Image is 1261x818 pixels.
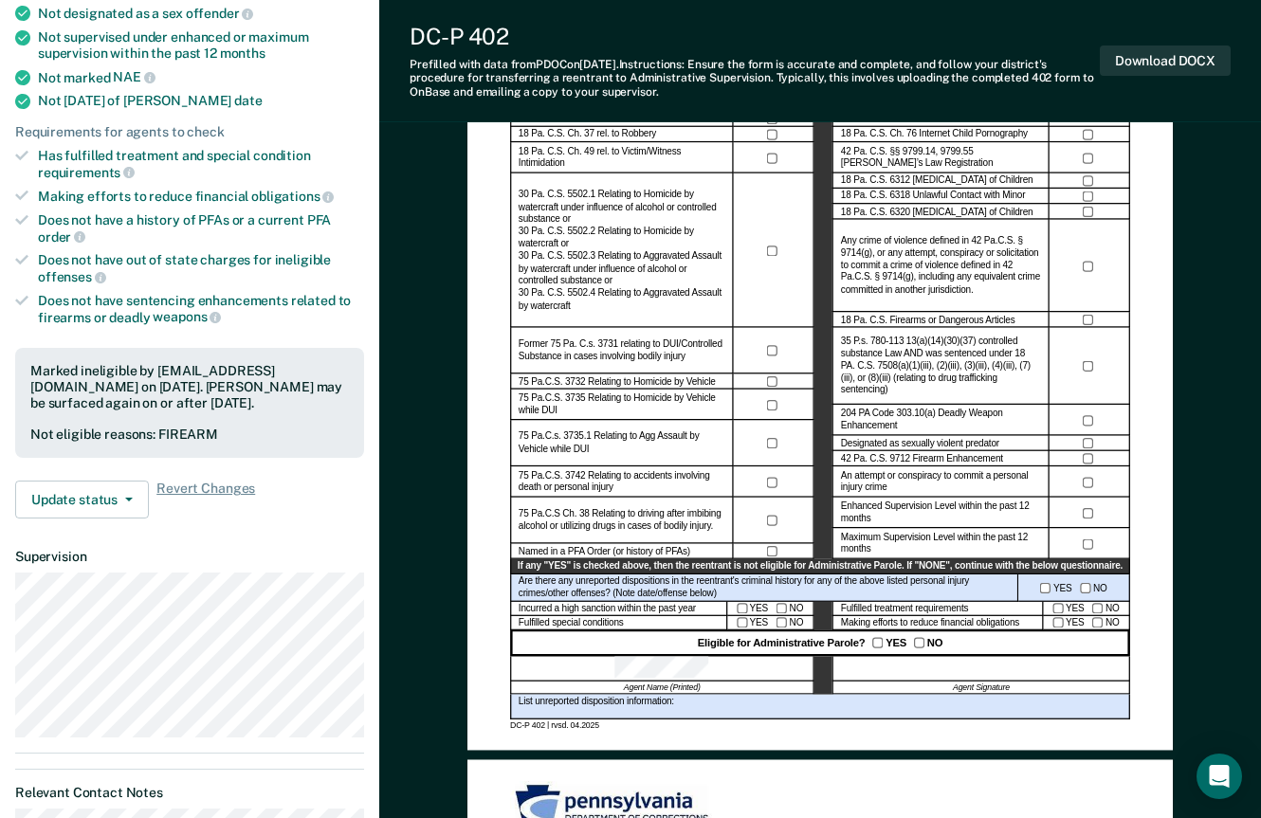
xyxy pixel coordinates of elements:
label: 35 P.s. 780-113 13(a)(14)(30)(37) controlled substance Law AND was sentenced under 18 PA. C.S. 75... [841,336,1041,397]
div: Not marked [38,69,364,86]
div: Not supervised under enhanced or maximum supervision within the past 12 [38,29,364,62]
div: Open Intercom Messenger [1197,754,1242,799]
div: Marked ineligible by [EMAIL_ADDRESS][DOMAIN_NAME] on [DATE]. [PERSON_NAME] may be surfaced again ... [30,363,349,410]
div: Eligible for Administrative Parole? YES NO [510,630,1130,656]
label: Maximum Supervision Level within the past 12 months [841,532,1041,556]
label: 18 Pa. C.S. 6312 [MEDICAL_DATA] of Children [841,175,1033,188]
div: Agent Signature [832,682,1130,694]
div: List unreported disposition information: [510,694,1130,719]
label: 18 Pa. C.S. Ch. 49 rel. to Victim/Witness Intimidation [519,146,725,171]
div: YES NO [1043,616,1130,631]
div: If any "YES" is checked above, then the reentrant is not eligible for Administrative Parole. If "... [510,559,1130,574]
span: offender [186,6,254,21]
div: Not designated as a sex [38,5,364,22]
div: YES NO [727,616,814,631]
label: 75 Pa.C.S. 3735 Relating to Homicide by Vehicle while DUI [519,392,725,417]
div: Making efforts to reduce financial [38,188,364,205]
div: DC-P 402 | rvsd. 04.2025 [510,719,1130,730]
span: obligations [251,189,334,204]
label: Named in a PFA Order (or history of PFAs) [519,546,690,558]
label: 18 Pa. C.S. Ch. 76 Internet Child Pornography [841,129,1028,141]
div: YES NO [727,601,814,616]
div: DC-P 402 [410,23,1100,50]
label: Designated as sexually violent predator [841,438,999,450]
label: 18 Pa. C.S. Firearms or Dangerous Articles [841,314,1015,326]
label: 18 Pa. C.S. Ch. 33 rel. to Arson [519,113,645,125]
label: Former 75 Pa. C.s. 3731 relating to DUI/Controlled Substance in cases involving bodily injury [519,338,725,363]
label: 75 Pa.C.S Ch. 38 Relating to driving after imbibing alcohol or utilizing drugs in cases of bodily... [519,508,725,533]
div: Does not have a history of PFAs or a current PFA order [38,212,364,245]
label: 204 PA Code 303.10(a) Deadly Weapon Enhancement [841,409,1041,433]
label: 42 Pa. C.S. §§ 9799.14, 9799.55 [PERSON_NAME]’s Law Registration [841,146,1041,171]
div: Agent Name (Printed) [510,682,813,694]
label: 18 Pa. C.S. Ch. 37 rel. to Robbery [519,129,656,141]
label: An attempt or conspiracy to commit a personal injury crime [841,470,1041,495]
label: 30 Pa. C.S. 5502.1 Relating to Homicide by watercraft under influence of alcohol or controlled su... [519,189,725,312]
label: 18 Pa. C.S. 5903(4)(5)(6) obscene/sexual material/performance where the victim is minor [841,100,1041,124]
div: Prefilled with data from PDOC on [DATE] . Instructions: Ensure the form is accurate and complete,... [410,58,1100,99]
div: Does not have out of state charges for ineligible [38,252,364,284]
label: 42 Pa. C.S. 9712 Firearm Enhancement [841,453,1003,465]
span: months [220,45,265,61]
div: Incurred a high sanction within the past year [510,601,727,616]
button: Update status [15,481,149,518]
div: Are there any unreported dispositions in the reentrant's criminal history for any of the above li... [510,574,1018,602]
dt: Supervision [15,549,364,565]
span: date [234,93,262,108]
span: requirements [38,165,135,180]
div: Does not have sentencing enhancements related to firearms or deadly [38,293,364,325]
div: YES NO [1043,601,1130,616]
label: 75 Pa.C.s. 3735.1 Relating to Agg Assault by Vehicle while DUI [519,431,725,456]
label: Any crime of violence defined in 42 Pa.C.S. § 9714(g), or any attempt, conspiracy or solicitation... [841,235,1041,297]
div: Has fulfilled treatment and special condition [38,148,364,180]
div: Not [DATE] of [PERSON_NAME] [38,93,364,109]
div: Fulfilled special conditions [510,616,727,631]
div: YES NO [1018,574,1130,602]
span: Revert Changes [156,481,255,518]
div: Not eligible reasons: FIREARM [30,427,349,443]
label: 18 Pa. C.S. 6320 [MEDICAL_DATA] of Children [841,206,1033,218]
div: Requirements for agents to check [15,124,364,140]
div: Making efforts to reduce financial obligations [832,616,1043,631]
button: Download DOCX [1100,45,1231,77]
label: 75 Pa.C.S. 3732 Relating to Homicide by Vehicle [519,375,716,388]
span: offenses [38,269,106,284]
label: 18 Pa. C.S. 6318 Unlawful Contact with Minor [841,191,1025,203]
dt: Relevant Contact Notes [15,785,364,801]
span: weapons [153,309,221,324]
label: 75 Pa.C.S. 3742 Relating to accidents involving death or personal injury [519,470,725,495]
label: Enhanced Supervision Level within the past 12 months [841,500,1041,525]
div: Fulfilled treatment requirements [832,601,1043,616]
span: NAE [113,69,155,84]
